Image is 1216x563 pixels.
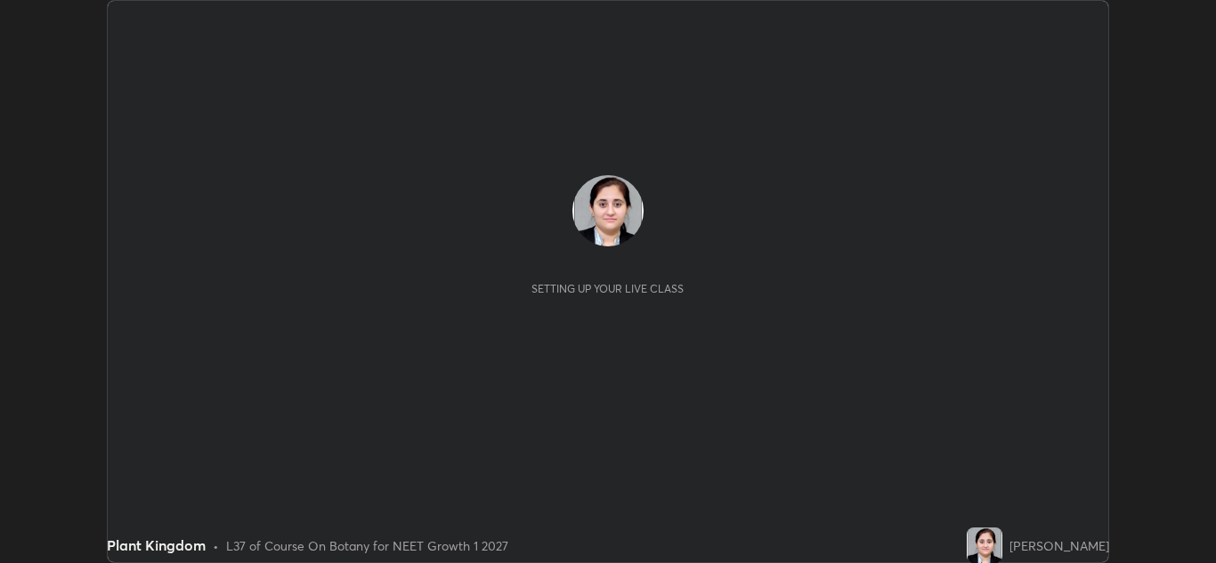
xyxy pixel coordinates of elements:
div: [PERSON_NAME] [1009,536,1109,555]
img: b22a7a3a0eec4d5ca54ced57e8c01dd8.jpg [967,527,1002,563]
img: b22a7a3a0eec4d5ca54ced57e8c01dd8.jpg [572,175,644,246]
div: • [213,536,219,555]
div: Plant Kingdom [107,535,206,556]
div: L37 of Course On Botany for NEET Growth 1 2027 [226,536,508,555]
div: Setting up your live class [531,282,684,295]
